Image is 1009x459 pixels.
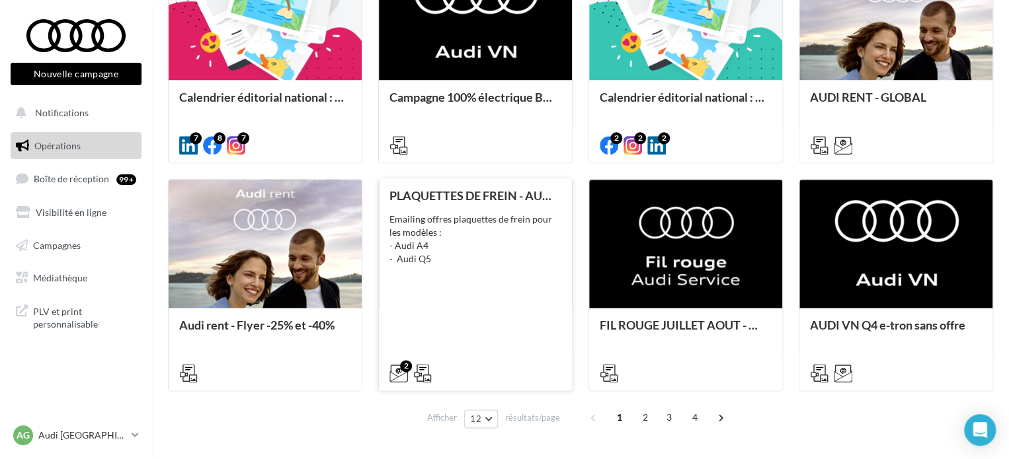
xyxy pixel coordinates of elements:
[33,302,136,331] span: PLV et print personnalisable
[389,213,561,265] div: Emailing offres plaquettes de frein pour les modèles : - Audi A4 - Audi Q5
[214,132,225,144] div: 8
[400,360,412,372] div: 2
[389,189,561,202] div: PLAQUETTES DE FREIN - AUDI SERVICE
[179,90,351,117] div: Calendrier éditorial national : semaines du 04.08 au 25.08
[609,407,630,428] span: 1
[8,99,139,127] button: Notifications
[659,407,680,428] span: 3
[11,63,141,85] button: Nouvelle campagne
[8,264,144,292] a: Médiathèque
[8,132,144,160] a: Opérations
[8,232,144,260] a: Campagnes
[8,297,144,336] a: PLV et print personnalisable
[464,409,498,428] button: 12
[635,407,656,428] span: 2
[427,411,457,424] span: Afficher
[684,407,706,428] span: 4
[964,414,996,446] div: Open Intercom Messenger
[505,411,560,424] span: résultats/page
[17,429,30,442] span: AG
[34,173,109,184] span: Boîte de réception
[610,132,622,144] div: 2
[33,239,81,250] span: Campagnes
[179,318,351,345] div: Audi rent - Flyer -25% et -40%
[634,132,646,144] div: 2
[33,272,87,283] span: Médiathèque
[38,429,126,442] p: Audi [GEOGRAPHIC_DATA]
[658,132,670,144] div: 2
[34,140,81,151] span: Opérations
[11,423,141,448] a: AG Audi [GEOGRAPHIC_DATA]
[8,199,144,227] a: Visibilité en ligne
[36,207,106,218] span: Visibilité en ligne
[389,90,561,117] div: Campagne 100% électrique BEV Septembre
[810,90,982,117] div: AUDI RENT - GLOBAL
[35,107,89,118] span: Notifications
[8,164,144,193] a: Boîte de réception99+
[600,90,772,117] div: Calendrier éditorial national : semaine du 28.07 au 03.08
[470,413,481,424] span: 12
[116,174,136,185] div: 99+
[190,132,202,144] div: 7
[237,132,249,144] div: 7
[810,318,982,345] div: AUDI VN Q4 e-tron sans offre
[600,318,772,345] div: FIL ROUGE JUILLET AOUT - AUDI SERVICE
